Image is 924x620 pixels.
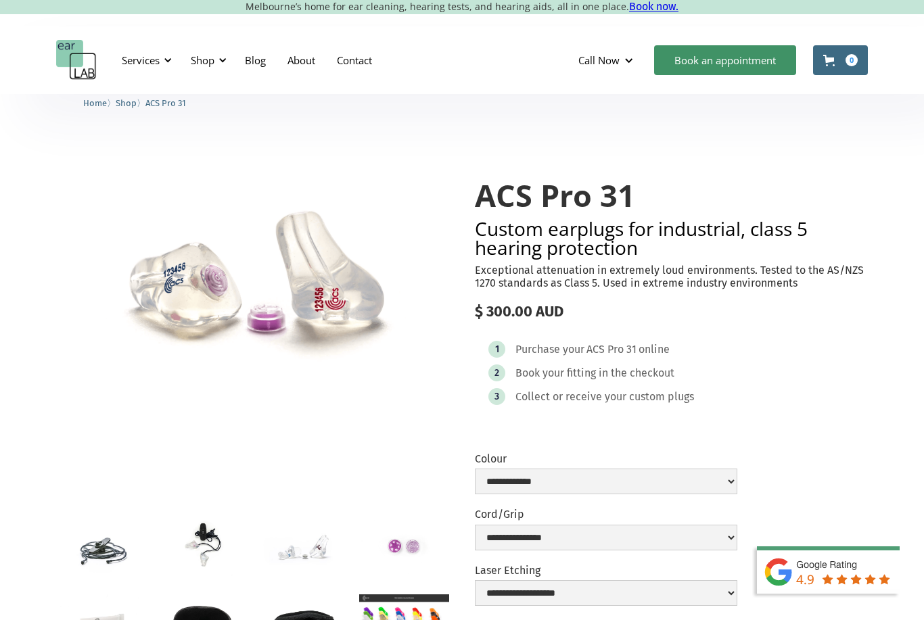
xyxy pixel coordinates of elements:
[515,343,584,356] div: Purchase your
[191,53,214,67] div: Shop
[258,517,348,583] a: open lightbox
[116,98,137,108] span: Shop
[145,98,186,108] span: ACS Pro 31
[116,96,137,109] a: Shop
[56,151,449,421] a: open lightbox
[475,303,868,320] div: $ 300.00 AUD
[475,178,868,212] h1: ACS Pro 31
[568,40,647,80] div: Call Now
[83,98,107,108] span: Home
[813,45,868,75] a: Open cart
[846,54,858,66] div: 0
[157,517,247,576] a: open lightbox
[495,344,499,354] div: 1
[586,343,637,356] div: ACS Pro 31
[116,96,145,110] li: 〉
[277,41,326,80] a: About
[359,517,449,577] a: open lightbox
[639,343,670,356] div: online
[475,219,868,257] h2: Custom earplugs for industrial, class 5 hearing protection
[494,368,499,378] div: 2
[83,96,107,109] a: Home
[83,96,116,110] li: 〉
[326,41,383,80] a: Contact
[475,264,868,289] p: Exceptional attenuation in extremely loud environments. Tested to the AS/NZS 1270 standards as Cl...
[56,40,97,80] a: home
[475,564,737,577] label: Laser Etching
[515,366,674,380] div: Book your fitting in the checkout
[114,40,176,80] div: Services
[494,391,499,402] div: 3
[475,508,737,521] label: Cord/Grip
[145,96,186,109] a: ACS Pro 31
[515,390,694,404] div: Collect or receive your custom plugs
[475,452,737,465] label: Colour
[122,53,160,67] div: Services
[183,40,231,80] div: Shop
[578,53,620,67] div: Call Now
[56,151,449,421] img: ACS Pro 31
[234,41,277,80] a: Blog
[654,45,796,75] a: Book an appointment
[56,517,146,583] a: open lightbox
